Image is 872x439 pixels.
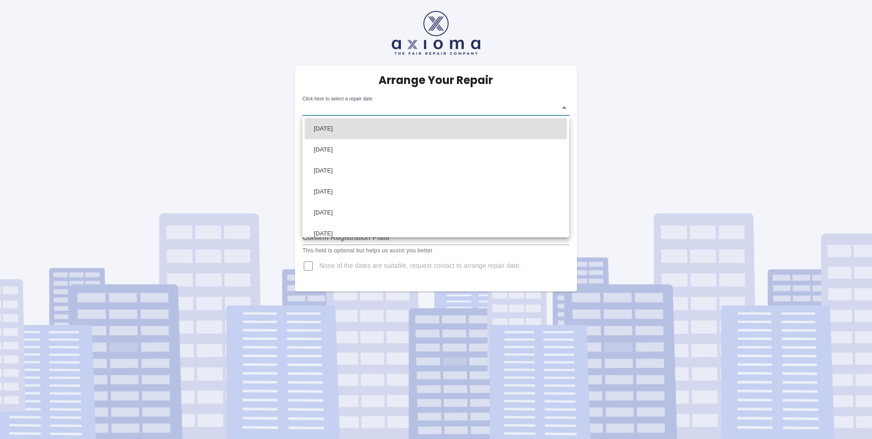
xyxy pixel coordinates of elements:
li: [DATE] [305,139,567,160]
li: [DATE] [305,223,567,244]
li: [DATE] [305,181,567,202]
li: [DATE] [305,202,567,223]
li: [DATE] [305,160,567,181]
li: [DATE] [305,118,567,139]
